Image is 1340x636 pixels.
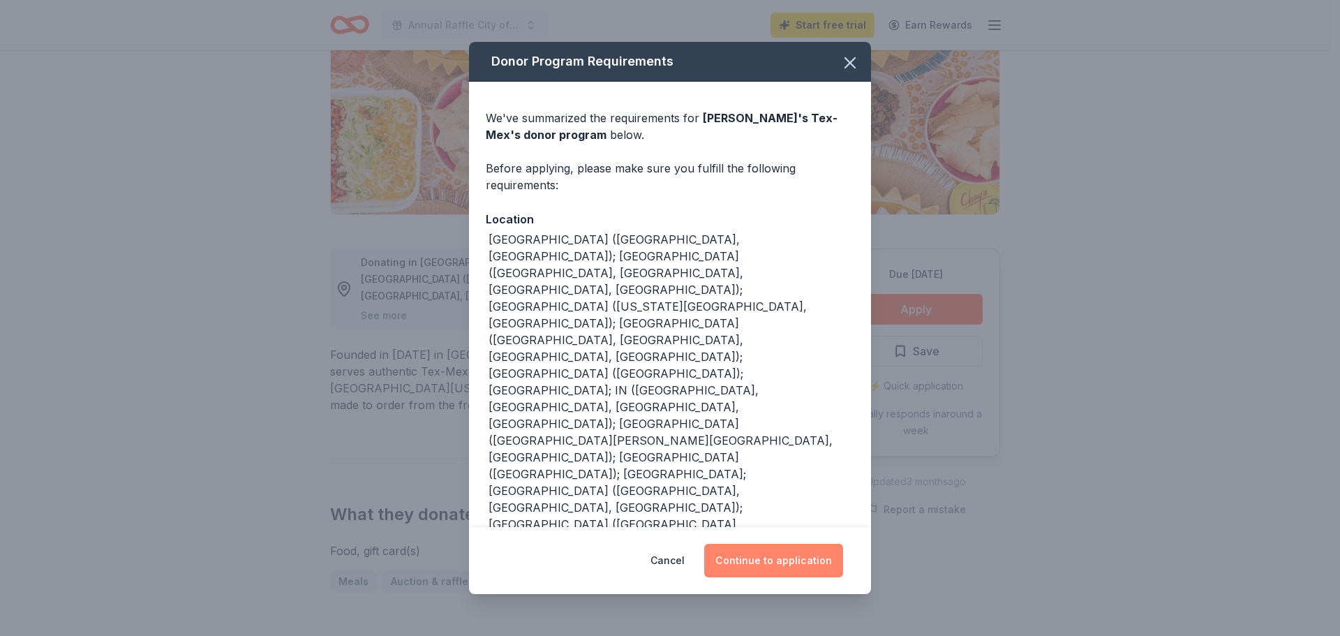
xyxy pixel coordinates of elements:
[486,210,854,228] div: Location
[469,42,871,82] div: Donor Program Requirements
[486,160,854,193] div: Before applying, please make sure you fulfill the following requirements:
[486,110,854,143] div: We've summarized the requirements for below.
[704,544,843,577] button: Continue to application
[650,544,685,577] button: Cancel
